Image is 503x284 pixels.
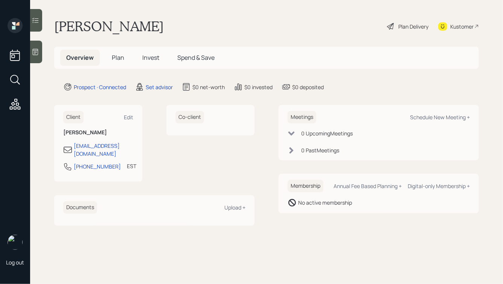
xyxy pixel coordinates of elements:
span: Overview [66,53,94,62]
div: Schedule New Meeting + [410,114,470,121]
div: Upload + [224,204,245,211]
div: Kustomer [450,23,474,30]
div: Plan Delivery [398,23,428,30]
div: Prospect · Connected [74,83,126,91]
h6: Membership [288,180,323,192]
div: 0 Upcoming Meeting s [301,129,353,137]
span: Spend & Save [177,53,215,62]
h6: [PERSON_NAME] [63,129,133,136]
h6: Co-client [175,111,204,123]
div: Set advisor [146,83,173,91]
div: Log out [6,259,24,266]
h6: Client [63,111,84,123]
div: Annual Fee Based Planning + [334,182,402,190]
span: Invest [142,53,159,62]
div: [PHONE_NUMBER] [74,163,121,170]
div: Digital-only Membership + [408,182,470,190]
div: Edit [124,114,133,121]
div: $0 invested [244,83,273,91]
h6: Meetings [288,111,316,123]
img: hunter_neumayer.jpg [8,235,23,250]
div: 0 Past Meeting s [301,146,339,154]
div: EST [127,162,136,170]
span: Plan [112,53,124,62]
h1: [PERSON_NAME] [54,18,164,35]
div: $0 deposited [292,83,324,91]
div: $0 net-worth [192,83,225,91]
h6: Documents [63,201,97,214]
div: [EMAIL_ADDRESS][DOMAIN_NAME] [74,142,133,158]
div: No active membership [298,199,352,207]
